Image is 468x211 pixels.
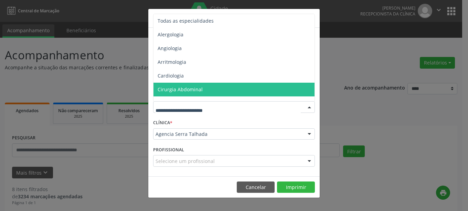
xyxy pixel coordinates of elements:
[306,9,320,26] button: Close
[158,45,182,51] span: Angiologia
[237,181,275,193] button: Cancelar
[156,131,301,138] span: Agencia Serra Talhada
[158,17,214,24] span: Todas as especialidades
[156,157,215,165] span: Selecione um profissional
[153,14,232,23] h5: Relatório de agendamentos
[158,31,183,38] span: Alergologia
[158,100,200,106] span: Cirurgia Bariatrica
[153,144,184,155] label: PROFISSIONAL
[158,72,184,79] span: Cardiologia
[158,86,203,93] span: Cirurgia Abdominal
[277,181,315,193] button: Imprimir
[158,59,186,65] span: Arritmologia
[153,118,172,128] label: CLÍNICA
